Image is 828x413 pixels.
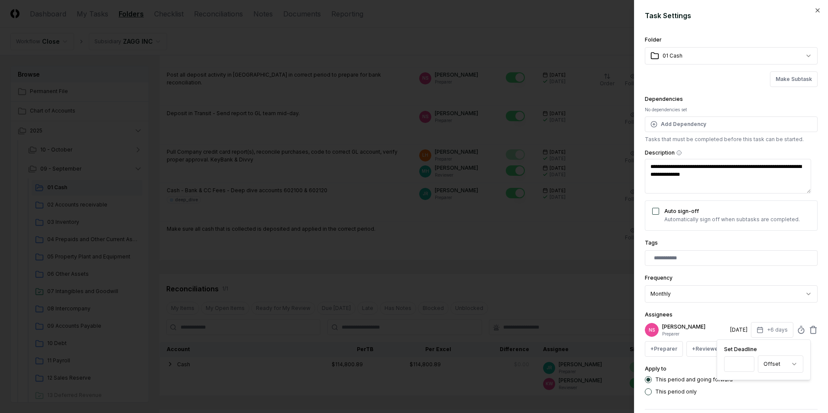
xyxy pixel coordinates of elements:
[645,116,818,132] button: Add Dependency
[645,136,818,143] p: Tasks that must be completed before this task can be started.
[649,327,655,333] span: NS
[730,326,747,334] div: [DATE]
[770,71,818,87] button: Make Subtask
[664,208,699,214] label: Auto sign-off
[645,239,658,246] label: Tags
[686,341,726,357] button: +Reviewer
[645,365,666,372] label: Apply to
[645,274,673,281] label: Frequency
[645,106,818,113] div: No dependencies set
[751,322,793,338] button: +6 days
[645,311,673,318] label: Assignees
[645,96,683,102] label: Dependencies
[655,377,733,382] label: This period and going forward
[664,216,800,223] p: Automatically sign off when subtasks are completed.
[662,331,727,337] p: Preparer
[645,36,662,43] label: Folder
[676,150,682,155] button: Description
[655,389,697,394] label: This period only
[645,150,818,155] label: Description
[662,323,727,331] p: [PERSON_NAME]
[724,347,803,352] label: Set Deadline
[645,10,818,21] h2: Task Settings
[645,341,683,357] button: +Preparer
